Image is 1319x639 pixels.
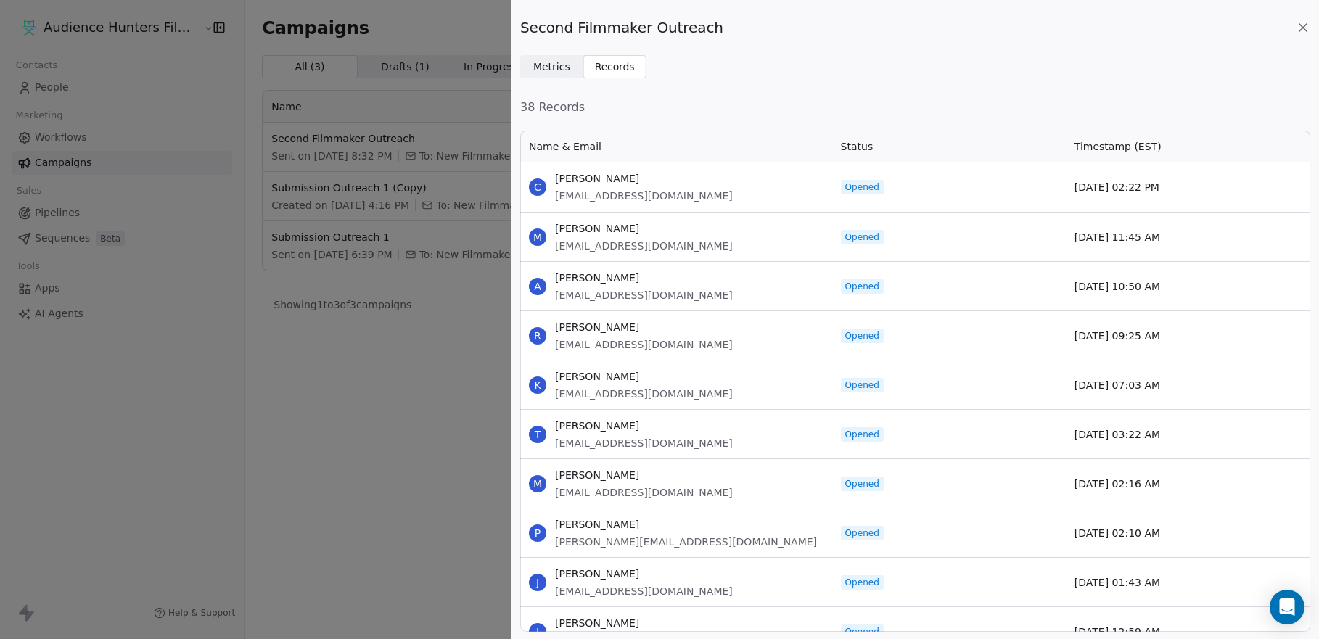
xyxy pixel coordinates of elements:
[845,231,879,243] span: Opened
[529,178,546,196] span: C
[845,181,879,193] span: Opened
[555,189,733,203] span: [EMAIL_ADDRESS][DOMAIN_NAME]
[841,139,874,154] span: Status
[1074,575,1160,590] span: [DATE] 01:43 AM
[529,228,546,246] span: M
[1074,378,1160,392] span: [DATE] 07:03 AM
[555,271,733,285] span: [PERSON_NAME]
[555,517,817,532] span: [PERSON_NAME]
[1074,526,1160,540] span: [DATE] 02:10 AM
[845,330,879,342] span: Opened
[1270,590,1304,624] div: Open Intercom Messenger
[555,221,733,236] span: [PERSON_NAME]
[1074,139,1162,154] span: Timestamp (EST)
[555,584,733,598] span: [EMAIL_ADDRESS][DOMAIN_NAME]
[555,320,733,334] span: [PERSON_NAME]
[555,535,817,549] span: [PERSON_NAME][EMAIL_ADDRESS][DOMAIN_NAME]
[529,376,546,394] span: K
[845,626,879,638] span: Opened
[555,337,733,352] span: [EMAIL_ADDRESS][DOMAIN_NAME]
[555,387,733,401] span: [EMAIL_ADDRESS][DOMAIN_NAME]
[520,17,723,38] span: Second Filmmaker Outreach
[555,171,733,186] span: [PERSON_NAME]
[555,468,733,482] span: [PERSON_NAME]
[1074,279,1160,294] span: [DATE] 10:50 AM
[555,369,733,384] span: [PERSON_NAME]
[520,99,1310,116] span: 38 Records
[529,139,601,154] span: Name & Email
[1074,329,1160,343] span: [DATE] 09:25 AM
[1074,427,1160,442] span: [DATE] 03:22 AM
[555,616,733,630] span: [PERSON_NAME]
[529,426,546,443] span: T
[520,162,1310,633] div: grid
[529,524,546,542] span: P
[555,566,733,581] span: [PERSON_NAME]
[529,574,546,591] span: J
[1074,230,1160,244] span: [DATE] 11:45 AM
[529,475,546,492] span: M
[555,419,733,433] span: [PERSON_NAME]
[1074,624,1160,639] span: [DATE] 12:59 AM
[1074,180,1159,194] span: [DATE] 02:22 PM
[845,478,879,490] span: Opened
[845,527,879,539] span: Opened
[845,577,879,588] span: Opened
[529,327,546,345] span: R
[555,485,733,500] span: [EMAIL_ADDRESS][DOMAIN_NAME]
[555,436,733,450] span: [EMAIL_ADDRESS][DOMAIN_NAME]
[555,288,733,302] span: [EMAIL_ADDRESS][DOMAIN_NAME]
[845,281,879,292] span: Opened
[845,379,879,391] span: Opened
[533,59,570,75] span: Metrics
[845,429,879,440] span: Opened
[1074,477,1160,491] span: [DATE] 02:16 AM
[555,239,733,253] span: [EMAIL_ADDRESS][DOMAIN_NAME]
[529,278,546,295] span: A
